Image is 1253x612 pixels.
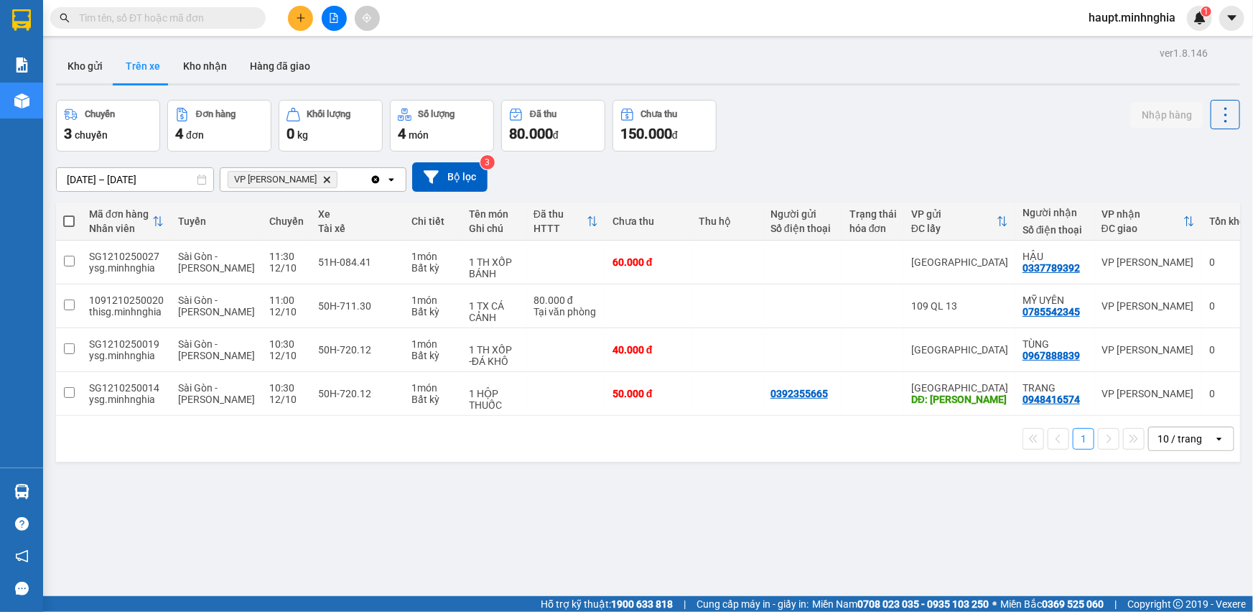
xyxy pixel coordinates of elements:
span: haupt.minhnghia [1077,9,1187,27]
div: ysg.minhnghia [89,262,164,274]
span: 80.000 [509,125,553,142]
div: 1 TH XỐP -ĐÁ KHÔ [469,344,519,367]
strong: 1900 633 818 [611,598,673,610]
div: Trạng thái [849,208,897,220]
input: Selected VP Phan Thiết. [340,172,342,187]
div: Tồn kho [1209,215,1245,227]
sup: 1 [1201,6,1211,17]
span: Sài Gòn - [PERSON_NAME] [178,382,255,405]
div: 0948416574 [1023,394,1080,405]
button: caret-down [1219,6,1244,31]
span: search [60,13,70,23]
div: 0337789392 [1023,262,1080,274]
button: file-add [322,6,347,31]
div: TÙNG [1023,338,1087,350]
div: Đã thu [530,109,556,119]
div: 1 món [411,295,455,306]
div: 80.000 đ [534,295,598,306]
div: [GEOGRAPHIC_DATA] [911,256,1008,268]
span: đ [553,129,559,141]
th: Toggle SortBy [904,203,1015,241]
span: notification [15,550,29,563]
span: copyright [1173,599,1183,609]
button: Đã thu80.000đ [501,100,605,152]
div: Tên món [469,208,519,220]
th: Toggle SortBy [526,203,605,241]
button: Nhập hàng [1130,102,1203,128]
span: món [409,129,429,141]
div: [GEOGRAPHIC_DATA] [911,382,1008,394]
div: 1 món [411,382,455,394]
div: Nhân viên [89,223,152,234]
svg: open [1214,433,1225,445]
div: Bất kỳ [411,350,455,361]
div: ĐC giao [1101,223,1183,234]
img: logo-vxr [12,9,31,31]
svg: open [386,174,397,185]
div: Bất kỳ [411,262,455,274]
img: warehouse-icon [14,484,29,499]
span: Miền Bắc [1000,596,1104,612]
div: Bất kỳ [411,394,455,405]
strong: 0369 525 060 [1042,598,1104,610]
div: Đơn hàng [196,109,236,119]
button: aim [355,6,380,31]
span: Sài Gòn - [PERSON_NAME] [178,251,255,274]
svg: Delete [322,175,331,184]
div: Chưa thu [612,215,684,227]
span: chuyến [75,129,108,141]
div: Mã đơn hàng [89,208,152,220]
div: 12/10 [269,306,304,317]
button: Kho gửi [56,49,114,83]
span: Miền Nam [812,596,989,612]
div: 12/10 [269,262,304,274]
div: Chuyến [269,215,304,227]
div: hóa đơn [849,223,897,234]
div: 11:00 [269,295,304,306]
span: 150.000 [620,125,672,142]
span: caret-down [1226,11,1239,24]
div: VP [PERSON_NAME] [1101,256,1195,268]
div: HTTT [534,223,587,234]
div: 1 HỘP THUỐC [469,388,519,411]
input: Tìm tên, số ĐT hoặc mã đơn [79,10,248,26]
div: 50H-711.30 [318,300,397,312]
div: Tuyến [178,215,255,227]
div: 0785542345 [1023,306,1080,317]
div: DĐ: LONG KHÁNH [911,394,1008,405]
span: message [15,582,29,595]
span: 4 [175,125,183,142]
div: 51H-084.41 [318,256,397,268]
span: ⚪️ [992,601,997,607]
div: 12/10 [269,350,304,361]
span: 1 [1203,6,1208,17]
span: kg [297,129,308,141]
div: 0 [1209,256,1245,268]
div: 10:30 [269,382,304,394]
div: 10:30 [269,338,304,350]
div: 40.000 đ [612,344,684,356]
button: plus [288,6,313,31]
sup: 3 [480,155,495,170]
button: Chưa thu150.000đ [612,100,717,152]
div: Ghi chú [469,223,519,234]
div: 1 TX CÁ CẢNH [469,300,519,323]
span: plus [296,13,306,23]
strong: 0708 023 035 - 0935 103 250 [857,598,989,610]
div: HẬU [1023,251,1087,262]
div: Chuyến [85,109,115,119]
div: ver 1.8.146 [1160,45,1208,61]
div: 50H-720.12 [318,388,397,399]
div: VP nhận [1101,208,1183,220]
div: ĐC lấy [911,223,997,234]
div: Người nhận [1023,207,1087,218]
div: Người gửi [770,208,835,220]
span: đơn [186,129,204,141]
div: ysg.minhnghia [89,350,164,361]
span: VP Phan Thiết, close by backspace [228,171,337,188]
button: Đơn hàng4đơn [167,100,271,152]
div: SG1210250027 [89,251,164,262]
div: VP gửi [911,208,997,220]
div: 1091210250020 [89,295,164,306]
div: 11:30 [269,251,304,262]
